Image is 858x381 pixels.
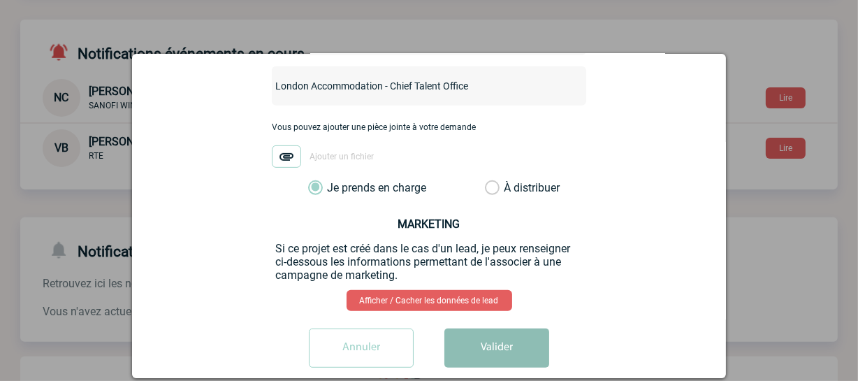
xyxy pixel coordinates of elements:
p: Vous pouvez ajouter une pièce jointe à votre demande [272,122,586,132]
input: Nom de l'événement [272,77,549,95]
p: Si ce projet est créé dans le cas d'un lead, je peux renseigner ci-dessous les informations perme... [275,242,583,282]
input: Annuler [309,329,414,368]
a: Afficher / Cacher les données de lead [347,290,512,311]
h3: MARKETING [275,217,583,231]
button: Valider [444,329,549,368]
span: Ajouter un fichier [310,152,374,161]
label: Je prends en charge [308,181,332,195]
label: À distribuer [485,181,500,195]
